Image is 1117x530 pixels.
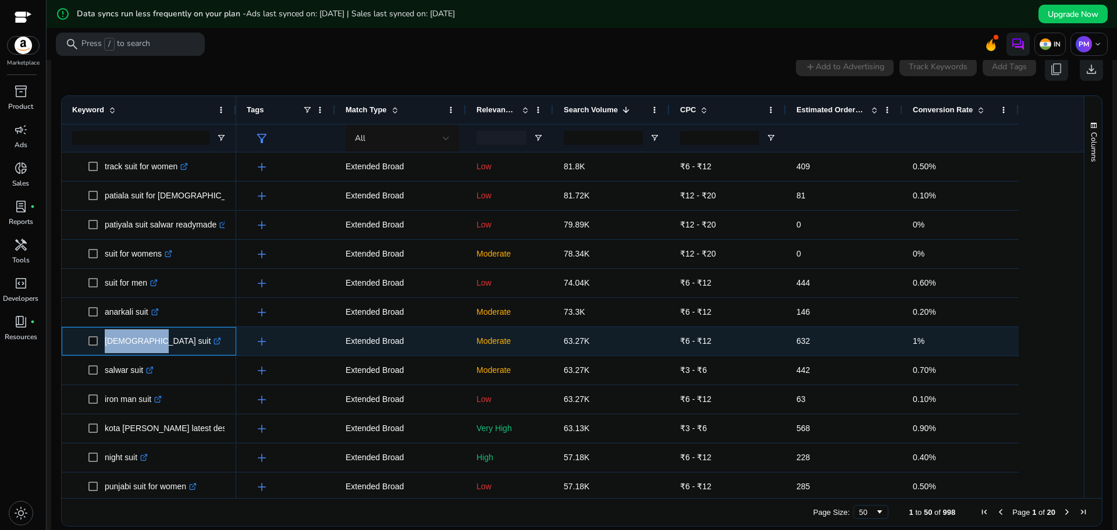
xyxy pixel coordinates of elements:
p: Very High [476,417,543,440]
span: ₹6 - ₹12 [680,162,712,171]
span: 409 [796,162,810,171]
p: Extended Broad [346,271,456,295]
span: 1 [1032,508,1036,517]
p: Extended Broad [346,358,456,382]
span: 568 [796,424,810,433]
div: Page Size: [813,508,850,517]
p: Extended Broad [346,300,456,324]
span: 78.34K [564,249,589,258]
p: Sales [12,178,29,188]
span: code_blocks [14,276,28,290]
p: Extended Broad [346,417,456,440]
span: ₹6 - ₹12 [680,336,712,346]
span: 1 [909,508,913,517]
span: add [255,189,269,203]
p: Low [476,271,543,295]
span: 63.13K [564,424,589,433]
span: 0 [796,249,801,258]
p: Marketplace [7,59,40,67]
input: CPC Filter Input [680,131,759,145]
p: High [476,446,543,469]
p: Extended Broad [346,475,456,499]
span: 0.90% [913,424,936,433]
span: ₹12 - ₹20 [680,220,716,229]
p: Moderate [476,300,543,324]
p: patiyala suit salwar readymade [105,213,227,237]
span: of [1038,508,1045,517]
span: ₹6 - ₹12 [680,394,712,404]
p: Press to search [81,38,150,51]
p: Reports [9,216,33,227]
p: Low [476,213,543,237]
p: Low [476,155,543,179]
span: 1% [913,336,924,346]
h5: Data syncs run less frequently on your plan - [77,9,455,19]
span: 0.50% [913,162,936,171]
input: Keyword Filter Input [72,131,209,145]
span: ₹6 - ₹12 [680,278,712,287]
span: ₹3 - ₹6 [680,365,707,375]
p: track suit for women [105,155,188,179]
span: 20 [1047,508,1055,517]
span: book_4 [14,315,28,329]
span: 998 [943,508,956,517]
p: patiala suit for [DEMOGRAPHIC_DATA] [105,184,259,208]
p: Extended Broad [346,242,456,266]
span: 73.3K [564,307,585,316]
span: 0.10% [913,394,936,404]
span: add [255,393,269,407]
span: campaign [14,123,28,137]
button: download [1080,58,1103,81]
button: Open Filter Menu [766,133,776,143]
p: Developers [3,293,38,304]
p: Product [8,101,33,112]
p: [DEMOGRAPHIC_DATA] suit [105,329,221,353]
span: 63.27K [564,336,589,346]
p: iron man suit [105,387,162,411]
span: 632 [796,336,810,346]
span: 0.20% [913,307,936,316]
div: First Page [980,507,989,517]
span: ₹6 - ₹12 [680,453,712,462]
p: Extended Broad [346,184,456,208]
span: light_mode [14,506,28,520]
span: add [255,422,269,436]
button: Upgrade Now [1038,5,1108,23]
span: Keyword [72,105,104,114]
span: Match Type [346,105,387,114]
span: add [255,160,269,174]
span: search [65,37,79,51]
div: Last Page [1079,507,1088,517]
p: Low [476,184,543,208]
div: Next Page [1062,507,1072,517]
span: 57.18K [564,453,589,462]
span: 57.18K [564,482,589,491]
span: 0.40% [913,453,936,462]
span: fiber_manual_record [30,204,35,209]
span: keyboard_arrow_down [1093,40,1102,49]
span: Ads last synced on: [DATE] | Sales last synced on: [DATE] [246,8,455,19]
span: 0.10% [913,191,936,200]
span: 228 [796,453,810,462]
span: 63.27K [564,394,589,404]
p: Extended Broad [346,387,456,411]
span: Columns [1088,132,1099,162]
input: Search Volume Filter Input [564,131,643,145]
span: 81.72K [564,191,589,200]
span: to [915,508,922,517]
span: add [255,480,269,494]
div: Previous Page [996,507,1005,517]
img: amazon.svg [8,37,39,54]
p: PM [1076,36,1092,52]
span: download [1084,62,1098,76]
p: night suit [105,446,148,469]
span: 0% [913,220,924,229]
span: add [255,335,269,348]
span: add [255,451,269,465]
span: 0% [913,249,924,258]
span: Upgrade Now [1048,8,1098,20]
p: Moderate [476,242,543,266]
p: suit for men [105,271,158,295]
p: Extended Broad [346,446,456,469]
span: 79.89K [564,220,589,229]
